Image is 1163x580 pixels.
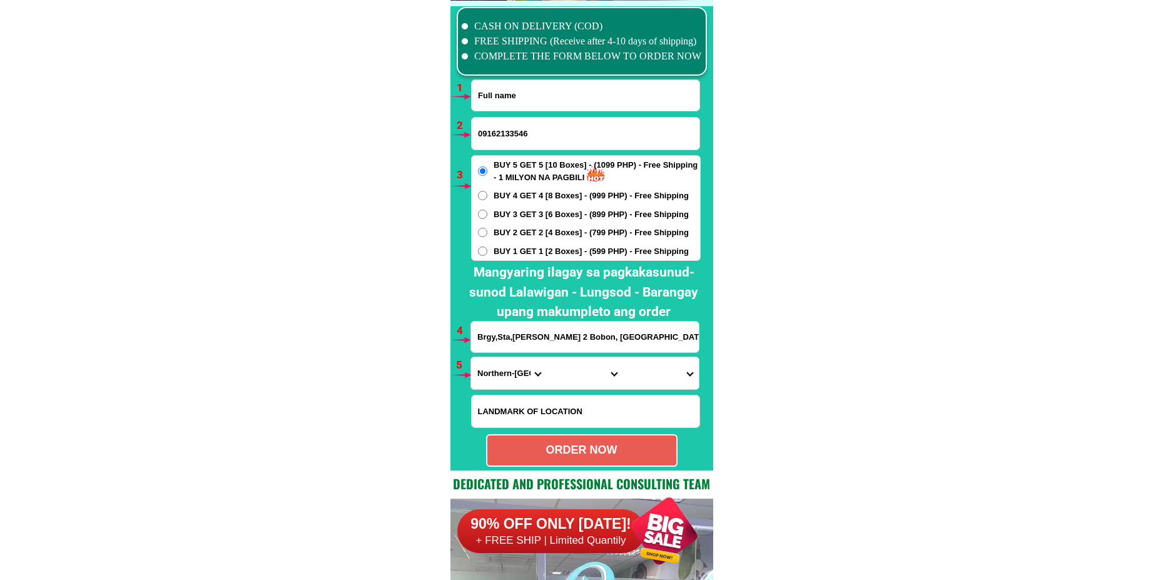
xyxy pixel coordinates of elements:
li: COMPLETE THE FORM BELOW TO ORDER NOW [462,49,702,64]
span: BUY 4 GET 4 [8 Boxes] - (999 PHP) - Free Shipping [494,190,689,202]
select: Select district [547,357,622,389]
h2: Mangyaring ilagay sa pagkakasunud-sunod Lalawigan - Lungsod - Barangay upang makumpleto ang order [460,263,707,322]
h6: + FREE SHIP | Limited Quantily [457,534,645,547]
input: Input phone_number [472,118,699,150]
span: BUY 1 GET 1 [2 Boxes] - (599 PHP) - Free Shipping [494,245,689,258]
input: BUY 1 GET 1 [2 Boxes] - (599 PHP) - Free Shipping [478,247,487,256]
h2: Dedicated and professional consulting team [450,474,713,493]
span: BUY 3 GET 3 [6 Boxes] - (899 PHP) - Free Shipping [494,208,689,221]
input: BUY 4 GET 4 [8 Boxes] - (999 PHP) - Free Shipping [478,191,487,200]
input: Input LANDMARKOFLOCATION [472,395,699,427]
h6: 1 [457,80,471,96]
span: BUY 5 GET 5 [10 Boxes] - (1099 PHP) - Free Shipping - 1 MILYON NA PAGBILI [494,159,700,183]
li: FREE SHIPPING (Receive after 4-10 days of shipping) [462,34,702,49]
input: BUY 2 GET 2 [4 Boxes] - (799 PHP) - Free Shipping [478,228,487,237]
input: Input address [471,322,699,352]
span: BUY 2 GET 2 [4 Boxes] - (799 PHP) - Free Shipping [494,226,689,239]
h6: 3 [457,167,471,183]
input: BUY 5 GET 5 [10 Boxes] - (1099 PHP) - Free Shipping - 1 MILYON NA PAGBILI [478,166,487,176]
select: Select province [471,357,547,389]
input: BUY 3 GET 3 [6 Boxes] - (899 PHP) - Free Shipping [478,210,487,219]
h6: 5 [456,357,470,374]
h6: 2 [457,118,471,134]
div: ORDER NOW [487,442,676,459]
h6: 90% OFF ONLY [DATE]! [457,515,645,534]
li: CASH ON DELIVERY (COD) [462,19,702,34]
input: Input full_name [472,80,699,111]
h6: 4 [457,323,471,339]
select: Select commune [623,357,699,389]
